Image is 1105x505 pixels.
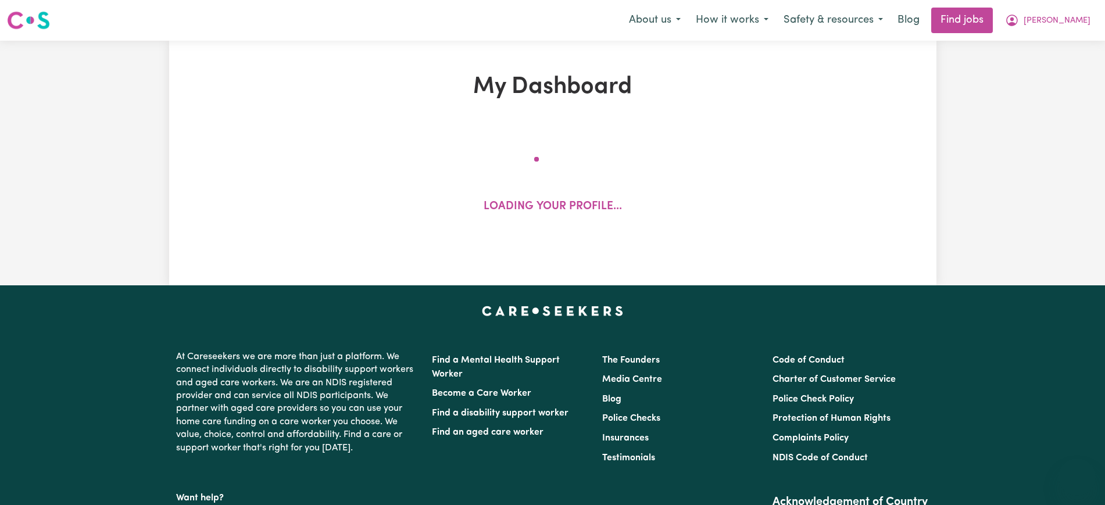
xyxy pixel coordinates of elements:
[7,10,50,31] img: Careseekers logo
[432,428,543,437] a: Find an aged care worker
[773,434,849,443] a: Complaints Policy
[432,389,531,398] a: Become a Care Worker
[1024,15,1090,27] span: [PERSON_NAME]
[602,434,649,443] a: Insurances
[484,199,622,216] p: Loading your profile...
[602,375,662,384] a: Media Centre
[602,414,660,423] a: Police Checks
[602,453,655,463] a: Testimonials
[776,8,891,33] button: Safety & resources
[482,306,623,316] a: Careseekers home page
[176,346,418,459] p: At Careseekers we are more than just a platform. We connect individuals directly to disability su...
[432,356,560,379] a: Find a Mental Health Support Worker
[1058,459,1096,496] iframe: Button to launch messaging window
[891,8,927,33] a: Blog
[7,7,50,34] a: Careseekers logo
[602,395,621,404] a: Blog
[176,487,418,504] p: Want help?
[773,453,868,463] a: NDIS Code of Conduct
[773,414,891,423] a: Protection of Human Rights
[773,395,854,404] a: Police Check Policy
[304,73,802,101] h1: My Dashboard
[931,8,993,33] a: Find jobs
[773,375,896,384] a: Charter of Customer Service
[432,409,568,418] a: Find a disability support worker
[602,356,660,365] a: The Founders
[773,356,845,365] a: Code of Conduct
[688,8,776,33] button: How it works
[621,8,688,33] button: About us
[997,8,1098,33] button: My Account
